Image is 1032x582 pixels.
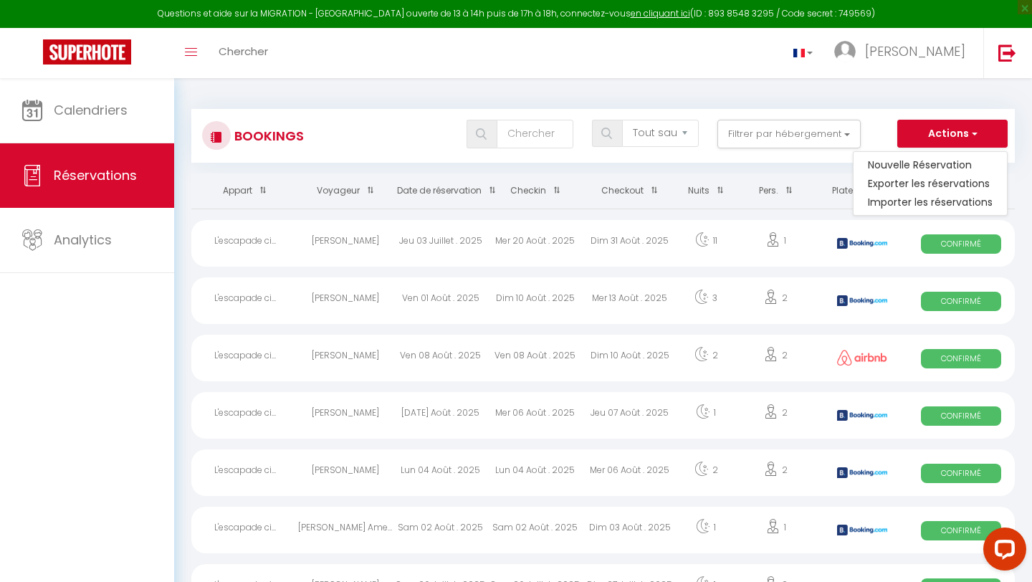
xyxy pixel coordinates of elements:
img: Super Booking [43,39,131,65]
th: Sort by people [735,173,817,209]
button: Actions [897,120,1008,148]
th: Sort by rentals [191,173,298,209]
th: Sort by channel [817,173,907,209]
input: Chercher [497,120,573,148]
a: Importer les réservations [854,193,1007,211]
a: en cliquant ici [631,7,690,19]
a: Nouvelle Réservation [854,156,1007,174]
iframe: LiveChat chat widget [972,522,1032,582]
button: Filtrer par hébergement [717,120,861,148]
span: Analytics [54,231,112,249]
h3: Bookings [231,120,304,152]
th: Sort by guest [298,173,393,209]
th: Sort by checkin [488,173,583,209]
a: Exporter les réservations [854,174,1007,193]
img: logout [998,44,1016,62]
span: Calendriers [54,101,128,119]
th: Sort by checkout [583,173,677,209]
a: ... [PERSON_NAME] [823,28,983,78]
th: Sort by nights [677,173,735,209]
span: Réservations [54,166,137,184]
span: Chercher [219,44,268,59]
img: ... [834,41,856,62]
span: [PERSON_NAME] [865,42,965,60]
a: Chercher [208,28,279,78]
th: Sort by booking date [393,173,488,209]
